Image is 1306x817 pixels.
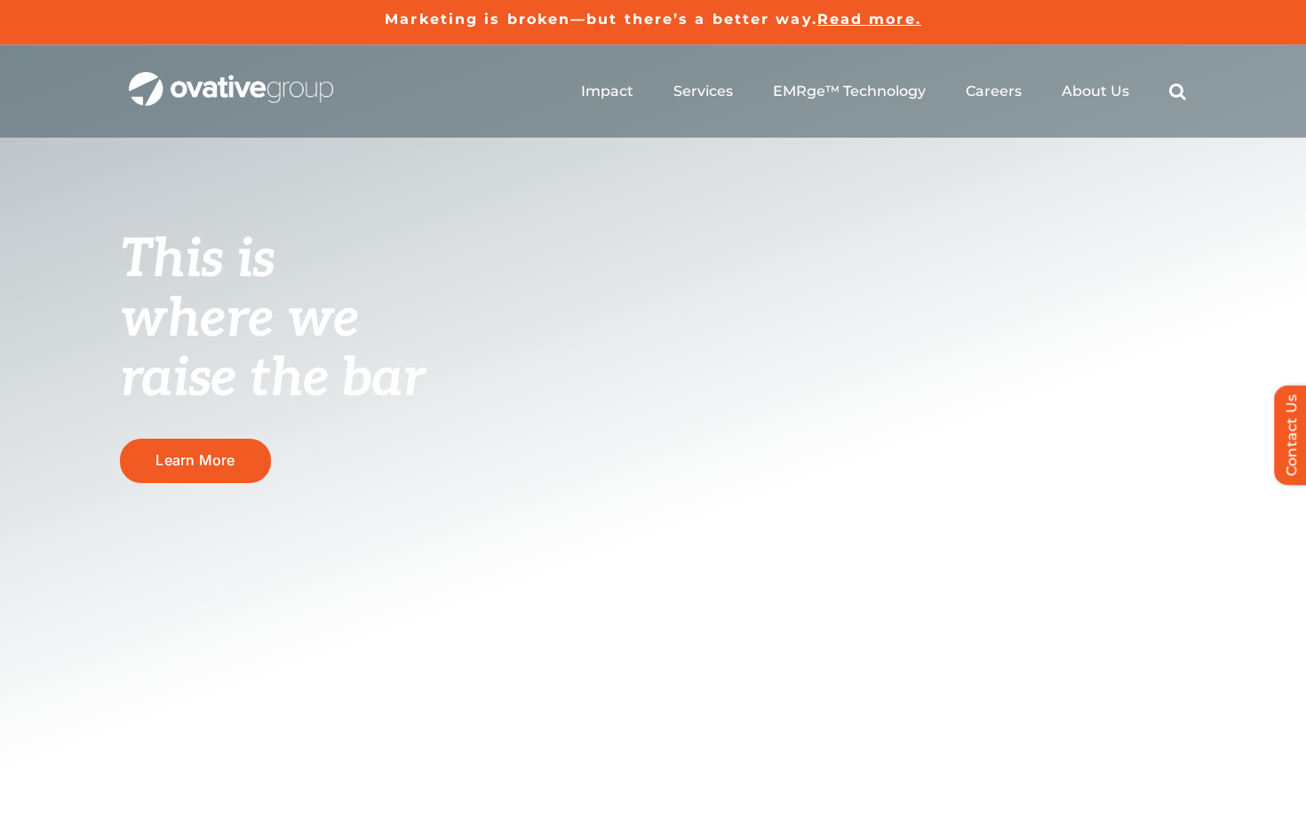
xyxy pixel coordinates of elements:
[120,228,275,292] span: This is
[385,11,817,28] a: Marketing is broken—but there’s a better way.
[1062,83,1129,100] a: About Us
[817,11,921,28] a: Read more.
[773,83,926,100] a: EMRge™ Technology
[155,452,235,469] span: Learn More
[120,439,271,482] a: Learn More
[966,83,1022,100] a: Careers
[120,288,425,411] span: where we raise the bar
[673,83,733,100] a: Services
[1169,83,1186,100] a: Search
[581,83,633,100] a: Impact
[129,70,333,87] a: OG_Full_horizontal_WHT
[581,63,1186,120] nav: Menu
